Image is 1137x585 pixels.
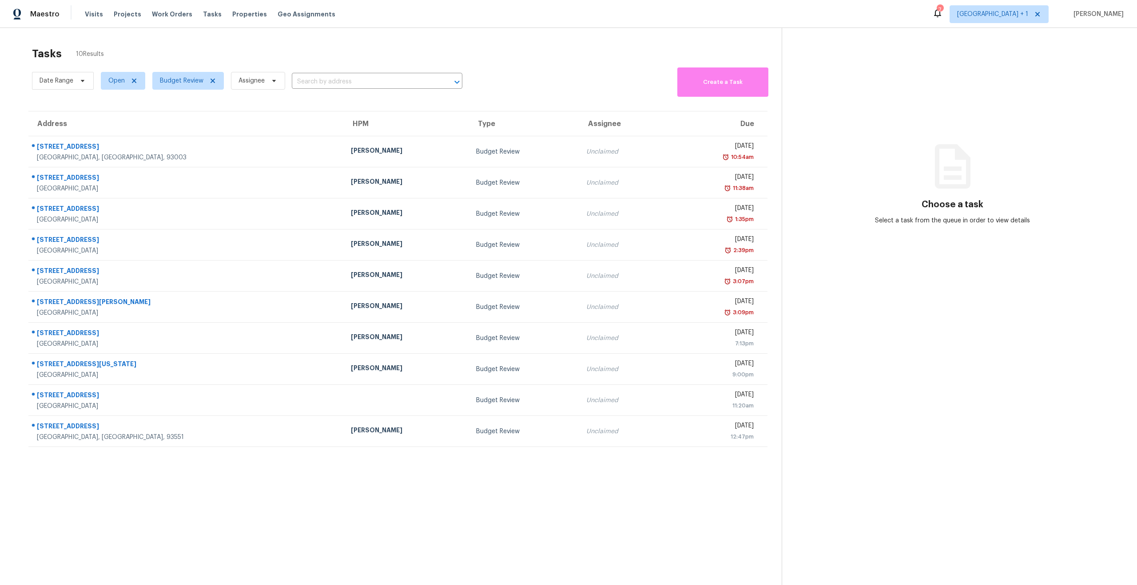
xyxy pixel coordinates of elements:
div: [GEOGRAPHIC_DATA], [GEOGRAPHIC_DATA], 93003 [37,153,337,162]
div: [PERSON_NAME] [351,270,462,281]
div: Budget Review [476,209,572,218]
th: Assignee [579,111,667,136]
div: [DATE] [675,328,754,339]
div: Budget Review [476,427,572,436]
input: Search by address [292,75,437,89]
div: Budget Review [476,396,572,405]
div: 7 [937,5,943,14]
div: [GEOGRAPHIC_DATA] [37,246,337,255]
th: Address [28,111,344,136]
div: [DATE] [675,173,754,184]
div: [DATE] [675,235,754,246]
div: [GEOGRAPHIC_DATA] [37,215,337,224]
span: Visits [85,10,103,19]
div: 11:38am [731,184,754,193]
div: [DATE] [675,142,754,153]
span: Projects [114,10,141,19]
span: 10 Results [76,50,104,59]
span: Budget Review [160,76,203,85]
span: Date Range [40,76,73,85]
span: Work Orders [152,10,192,19]
button: Open [451,76,463,88]
h2: Tasks [32,49,62,58]
div: [STREET_ADDRESS] [37,328,337,340]
div: [PERSON_NAME] [351,208,462,219]
div: [STREET_ADDRESS] [37,173,337,184]
div: [GEOGRAPHIC_DATA] [37,277,337,286]
div: [GEOGRAPHIC_DATA] [37,371,337,379]
div: 11:20am [675,401,754,410]
div: [DATE] [675,204,754,215]
div: [STREET_ADDRESS] [37,422,337,433]
span: Properties [232,10,267,19]
div: 12:47pm [675,432,754,441]
div: Unclaimed [586,427,660,436]
div: [GEOGRAPHIC_DATA] [37,184,337,193]
div: Select a task from the queue in order to view details [867,216,1038,225]
div: [PERSON_NAME] [351,146,462,157]
div: [PERSON_NAME] [351,426,462,437]
div: Unclaimed [586,396,660,405]
h3: Choose a task [922,200,983,209]
div: [GEOGRAPHIC_DATA] [37,308,337,317]
span: [PERSON_NAME] [1070,10,1124,19]
div: [DATE] [675,359,754,370]
div: [STREET_ADDRESS] [37,142,337,153]
div: [STREET_ADDRESS] [37,235,337,246]
div: [STREET_ADDRESS] [37,266,337,277]
div: 2:39pm [731,246,754,255]
div: Budget Review [476,334,572,343]
th: Due [668,111,767,136]
div: [STREET_ADDRESS][US_STATE] [37,360,337,371]
div: [GEOGRAPHIC_DATA], [GEOGRAPHIC_DATA], 93551 [37,433,337,442]
div: 3:07pm [731,277,754,286]
div: 9:00pm [675,370,754,379]
img: Overdue Alarm Icon [724,308,731,317]
img: Overdue Alarm Icon [724,277,731,286]
span: Geo Assignments [278,10,335,19]
div: [DATE] [675,421,754,432]
div: [PERSON_NAME] [351,239,462,250]
div: [DATE] [675,266,754,277]
div: 10:54am [729,153,754,162]
th: HPM [344,111,469,136]
div: Unclaimed [586,178,660,187]
div: Unclaimed [586,241,660,249]
button: Create a Task [677,67,768,97]
div: [PERSON_NAME] [351,177,462,188]
div: [GEOGRAPHIC_DATA] [37,340,337,348]
div: Budget Review [476,365,572,374]
span: Open [108,76,125,85]
div: Unclaimed [586,209,660,218]
span: Maestro [30,10,60,19]
div: Unclaimed [586,365,660,374]
span: [GEOGRAPHIC_DATA] + 1 [957,10,1028,19]
span: Create a Task [682,77,764,87]
div: 3:09pm [731,308,754,317]
span: Tasks [203,11,222,17]
div: [PERSON_NAME] [351,364,462,375]
div: Unclaimed [586,272,660,281]
span: Assignee [239,76,265,85]
div: Budget Review [476,303,572,312]
div: Unclaimed [586,334,660,343]
div: [STREET_ADDRESS][PERSON_NAME] [37,297,337,308]
div: [DATE] [675,297,754,308]
div: Unclaimed [586,147,660,156]
div: Unclaimed [586,303,660,312]
img: Overdue Alarm Icon [724,246,731,255]
div: [STREET_ADDRESS] [37,204,337,215]
div: Budget Review [476,178,572,187]
img: Overdue Alarm Icon [724,184,731,193]
div: [DATE] [675,390,754,401]
div: Budget Review [476,241,572,249]
div: Budget Review [476,147,572,156]
img: Overdue Alarm Icon [726,215,733,224]
th: Type [469,111,579,136]
div: [PERSON_NAME] [351,332,462,344]
div: [PERSON_NAME] [351,301,462,312]
div: [STREET_ADDRESS] [37,391,337,402]
div: 7:13pm [675,339,754,348]
div: 1:35pm [733,215,754,224]
div: [GEOGRAPHIC_DATA] [37,402,337,411]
